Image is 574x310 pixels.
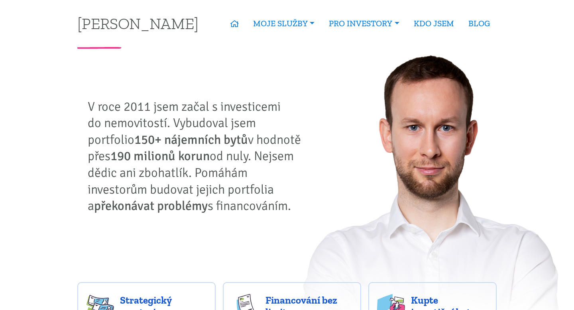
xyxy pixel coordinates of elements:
[110,148,210,164] strong: 190 milionů korun
[322,14,406,33] a: PRO INVESTORY
[88,98,307,214] p: V roce 2011 jsem začal s investicemi do nemovitostí. Vybudoval jsem portfolio v hodnotě přes od n...
[461,14,497,33] a: BLOG
[246,14,322,33] a: MOJE SLUŽBY
[77,16,199,31] a: [PERSON_NAME]
[407,14,461,33] a: KDO JSEM
[94,198,208,214] strong: překonávat problémy
[134,132,248,147] strong: 150+ nájemních bytů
